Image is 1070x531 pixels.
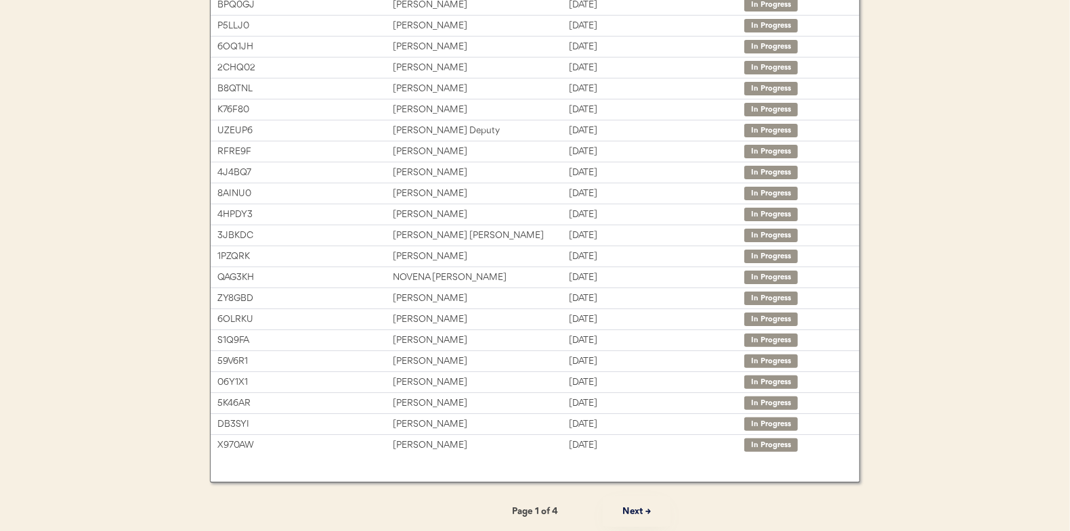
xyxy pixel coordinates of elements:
div: [PERSON_NAME] [393,18,568,34]
div: [PERSON_NAME] [393,291,568,306]
div: [PERSON_NAME] [393,354,568,369]
div: [DATE] [569,102,744,118]
div: 4HPDY3 [217,207,393,223]
div: [PERSON_NAME] Deputy [393,123,568,139]
div: [PERSON_NAME] [393,144,568,160]
div: 6OQ1JH [217,39,393,55]
div: 8AINU0 [217,186,393,202]
div: [PERSON_NAME] [393,396,568,411]
div: [DATE] [569,123,744,139]
div: [DATE] [569,165,744,181]
div: ZY8GBD [217,291,393,306]
div: 6OLRKU [217,312,393,327]
div: 4J4BQ7 [217,165,393,181]
div: 2CHQ02 [217,60,393,76]
div: [DATE] [569,312,744,327]
div: [DATE] [569,207,744,223]
div: Page 1 of 4 [467,504,603,520]
div: [PERSON_NAME] [393,438,568,453]
div: [DATE] [569,39,744,55]
div: 06Y1X1 [217,375,393,390]
div: 3JBKDC [217,228,393,244]
div: [DATE] [569,354,744,369]
div: [DATE] [569,270,744,285]
div: [PERSON_NAME] [393,39,568,55]
div: P5LLJ0 [217,18,393,34]
div: [DATE] [569,144,744,160]
div: [PERSON_NAME] [393,102,568,118]
div: [PERSON_NAME] [PERSON_NAME] [393,228,568,244]
div: RFRE9F [217,144,393,160]
div: [DATE] [569,249,744,264]
div: DB3SYI [217,417,393,432]
div: [PERSON_NAME] [393,186,568,202]
div: [PERSON_NAME] [393,81,568,97]
div: [DATE] [569,60,744,76]
div: [DATE] [569,438,744,453]
div: B8QTNL [217,81,393,97]
div: [PERSON_NAME] [393,417,568,432]
div: 5K46AR [217,396,393,411]
div: UZEUP6 [217,123,393,139]
div: [DATE] [569,333,744,348]
div: [DATE] [569,228,744,244]
div: S1Q9FA [217,333,393,348]
div: [DATE] [569,18,744,34]
div: [PERSON_NAME] [393,60,568,76]
div: [DATE] [569,375,744,390]
div: X970AW [217,438,393,453]
div: [PERSON_NAME] [393,333,568,348]
div: K76F80 [217,102,393,118]
div: [DATE] [569,291,744,306]
div: [PERSON_NAME] [393,249,568,264]
div: [DATE] [569,396,744,411]
div: 1PZQRK [217,249,393,264]
div: QAG3KH [217,270,393,285]
div: NOVENA [PERSON_NAME] [393,270,568,285]
div: [DATE] [569,81,744,97]
div: 59V6R1 [217,354,393,369]
div: [PERSON_NAME] [393,312,568,327]
div: [DATE] [569,186,744,202]
div: [PERSON_NAME] [393,375,568,390]
div: [PERSON_NAME] [393,207,568,223]
div: [PERSON_NAME] [393,165,568,181]
div: [DATE] [569,417,744,432]
button: Next → [603,497,670,527]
